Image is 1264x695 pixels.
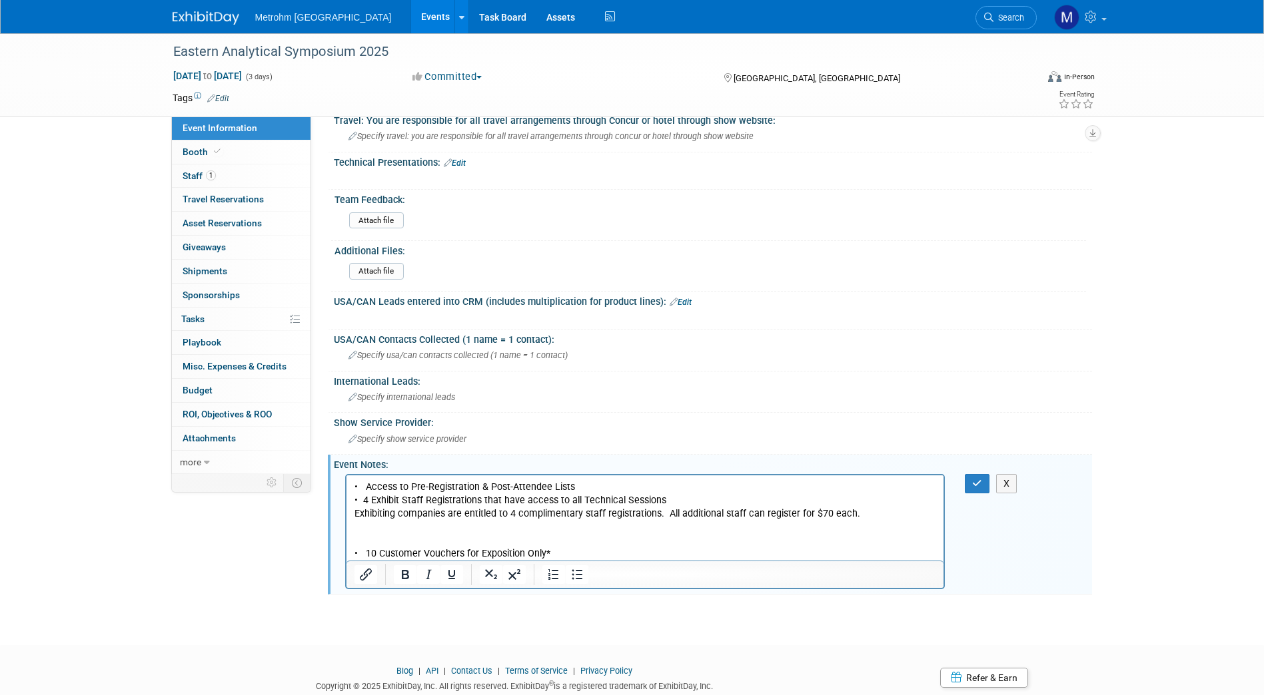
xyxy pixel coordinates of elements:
div: International Leads: [334,371,1092,388]
div: Event Rating [1058,91,1094,98]
button: Superscript [503,565,526,584]
span: Giveaways [183,242,226,252]
a: Staff1 [172,164,311,188]
button: Underline [440,565,463,584]
button: Italic [417,565,440,584]
a: Blog [396,666,413,676]
button: X [996,474,1017,493]
div: USA/CAN Leads entered into CRM (includes multiplication for product lines): [334,292,1092,309]
a: Refer & Earn [940,668,1028,688]
span: Specify show service provider [348,434,466,444]
span: | [494,666,503,676]
a: more [172,451,311,474]
span: Search [993,13,1024,23]
a: Booth [172,140,311,164]
a: API [426,666,438,676]
a: Budget [172,379,311,402]
a: Misc. Expenses & Credits [172,355,311,378]
span: [DATE] [DATE] [173,70,243,82]
a: Edit [207,94,229,103]
span: Specify international leads [348,392,455,402]
span: Budget [183,385,213,395]
a: Privacy Policy [580,666,632,676]
div: USA/CAN Contacts Collected (1 name = 1 contact): [334,330,1092,346]
td: Toggle Event Tabs [283,474,311,491]
a: Terms of Service [505,666,568,676]
a: Playbook [172,331,311,354]
iframe: Rich Text Area [346,475,944,561]
span: (3 days) [245,73,273,81]
td: Personalize Event Tab Strip [261,474,284,491]
a: Search [975,6,1037,29]
span: Booth [183,146,223,157]
a: Attachments [172,427,311,450]
span: Specify usa/can contacts collected (1 name = 1 contact) [348,350,568,360]
div: Travel: You are responsible for all travel arrangements through Concur or hotel through show webs... [334,111,1092,127]
img: Format-Inperson.png [1048,71,1061,82]
span: more [180,457,201,467]
span: Misc. Expenses & Credits [183,361,287,371]
a: Event Information [172,116,311,140]
a: Shipments [172,260,311,283]
a: Edit [670,298,692,307]
span: to [201,71,214,81]
button: Insert/edit link [354,565,377,584]
a: Tasks [172,308,311,331]
button: Bold [394,565,416,584]
span: | [440,666,449,676]
span: | [415,666,424,676]
span: Attachments [183,433,236,443]
span: Travel Reservations [183,194,264,204]
a: Giveaways [172,236,311,259]
td: Tags [173,91,229,105]
div: Additional Files: [334,241,1086,258]
span: Tasks [181,314,205,324]
div: Eastern Analytical Symposium 2025 [169,40,1017,64]
span: Asset Reservations [183,218,262,228]
div: Event Notes: [334,455,1092,471]
span: Sponsorships [183,290,240,300]
span: Playbook [183,337,221,347]
a: Sponsorships [172,284,311,307]
a: Travel Reservations [172,188,311,211]
div: Team Feedback: [334,190,1086,206]
div: Technical Presentations: [334,152,1092,170]
span: Event Information [183,122,257,133]
span: Specify travel: you are responsible for all travel arrangements through concur or hotel through s... [348,131,754,141]
span: 1 [206,170,216,180]
a: Asset Reservations [172,212,311,235]
span: Shipments [183,266,227,276]
a: Contact Us [451,666,492,676]
button: Bullet list [566,565,588,584]
a: Edit [444,158,466,168]
span: | [570,666,578,676]
div: Event Format [958,69,1095,89]
span: Staff [183,170,216,181]
button: Subscript [480,565,502,584]
sup: ® [549,680,554,687]
div: Copyright © 2025 ExhibitDay, Inc. All rights reserved. ExhibitDay is a registered trademark of Ex... [173,677,858,692]
a: ROI, Objectives & ROO [172,403,311,426]
button: Committed [408,70,487,84]
div: Show Service Provider: [334,413,1092,429]
div: In-Person [1063,72,1095,82]
button: Numbered list [542,565,565,584]
img: Michelle Simoes [1054,5,1079,30]
span: [GEOGRAPHIC_DATA], [GEOGRAPHIC_DATA] [734,73,900,83]
i: Booth reservation complete [214,148,221,155]
span: Metrohm [GEOGRAPHIC_DATA] [255,12,392,23]
span: ROI, Objectives & ROO [183,409,272,419]
img: ExhibitDay [173,11,239,25]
